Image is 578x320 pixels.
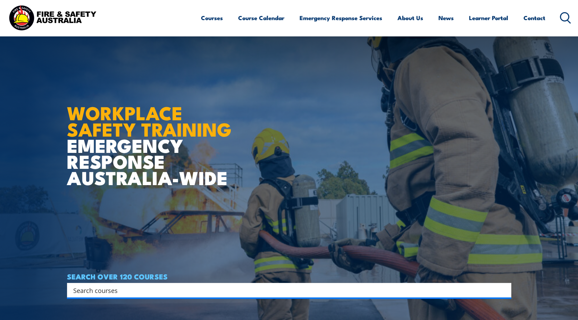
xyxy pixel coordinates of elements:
[67,87,237,185] h1: EMERGENCY RESPONSE AUSTRALIA-WIDE
[438,9,454,27] a: News
[397,9,423,27] a: About Us
[499,285,509,295] button: Search magnifier button
[238,9,284,27] a: Course Calendar
[73,285,496,295] input: Search input
[469,9,508,27] a: Learner Portal
[67,273,511,280] h4: SEARCH OVER 120 COURSES
[67,98,232,143] strong: WORKPLACE SAFETY TRAINING
[300,9,382,27] a: Emergency Response Services
[523,9,545,27] a: Contact
[201,9,223,27] a: Courses
[75,285,497,295] form: Search form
